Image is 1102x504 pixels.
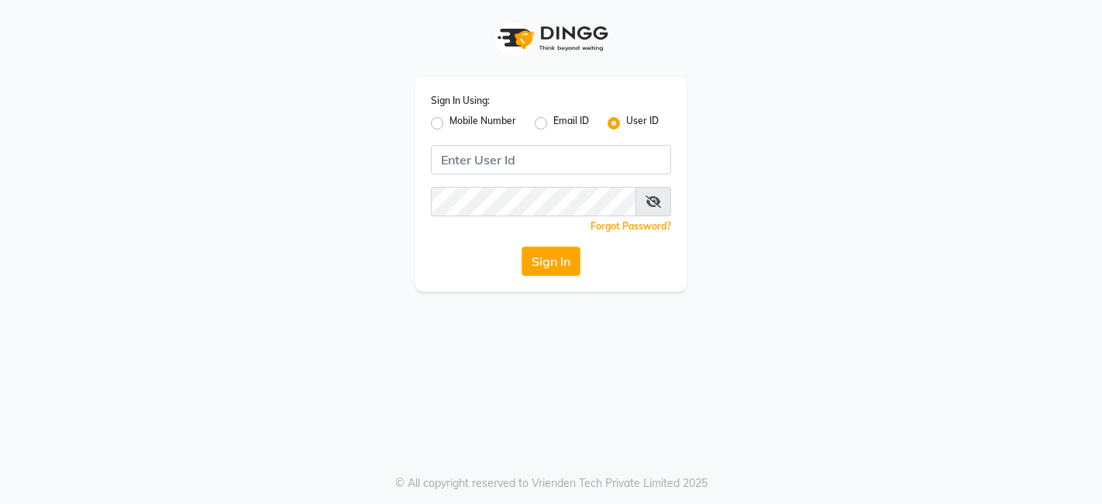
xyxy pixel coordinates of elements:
[591,220,671,232] a: Forgot Password?
[626,114,659,133] label: User ID
[431,94,490,108] label: Sign In Using:
[522,247,580,276] button: Sign In
[553,114,589,133] label: Email ID
[489,16,613,61] img: logo1.svg
[431,187,636,216] input: Username
[431,145,671,174] input: Username
[449,114,516,133] label: Mobile Number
